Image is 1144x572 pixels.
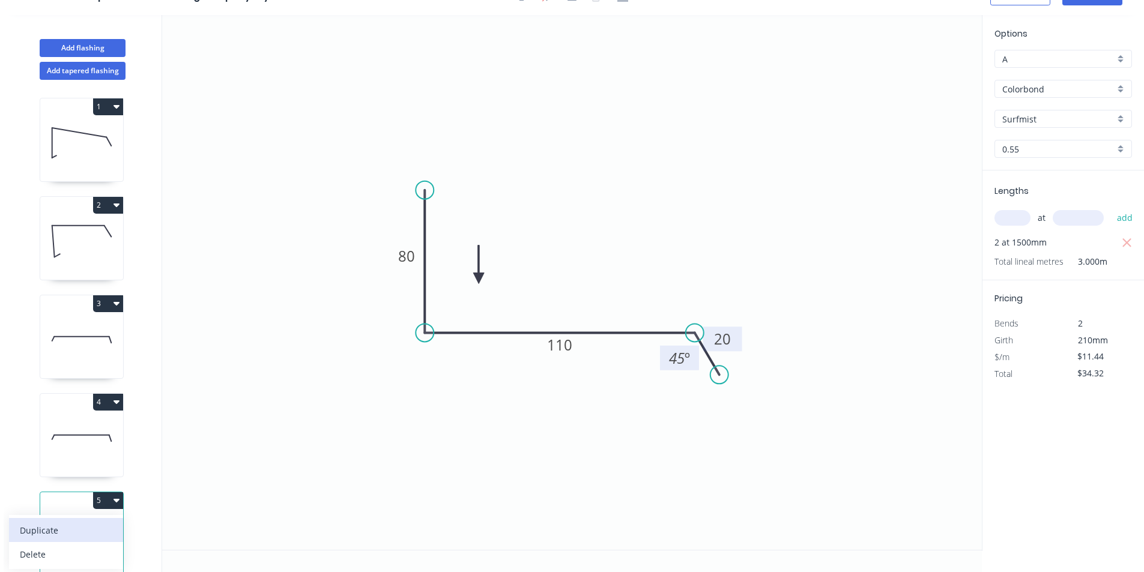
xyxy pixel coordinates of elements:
[162,15,982,550] svg: 0
[669,348,685,368] tspan: 45
[994,368,1012,379] span: Total
[547,335,572,355] tspan: 110
[994,185,1029,197] span: Lengths
[1078,318,1083,329] span: 2
[994,253,1064,270] span: Total lineal metres
[1064,253,1107,270] span: 3.000m
[93,492,123,509] button: 5
[1111,208,1139,228] button: add
[1002,53,1115,65] input: Price level
[93,295,123,312] button: 3
[994,292,1023,304] span: Pricing
[1002,113,1115,125] input: Colour
[994,351,1009,363] span: $/m
[20,522,112,539] div: Duplicate
[20,546,112,563] div: Delete
[994,28,1027,40] span: Options
[685,348,690,368] tspan: º
[1038,209,1046,226] span: at
[714,329,731,349] tspan: 20
[994,234,1047,251] span: 2 at 1500mm
[1002,83,1115,95] input: Material
[93,394,123,411] button: 4
[398,246,415,266] tspan: 80
[40,39,126,57] button: Add flashing
[93,98,123,115] button: 1
[1002,143,1115,155] input: Thickness
[994,318,1018,329] span: Bends
[1078,334,1108,346] span: 210mm
[40,62,126,80] button: Add tapered flashing
[93,197,123,214] button: 2
[994,334,1013,346] span: Girth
